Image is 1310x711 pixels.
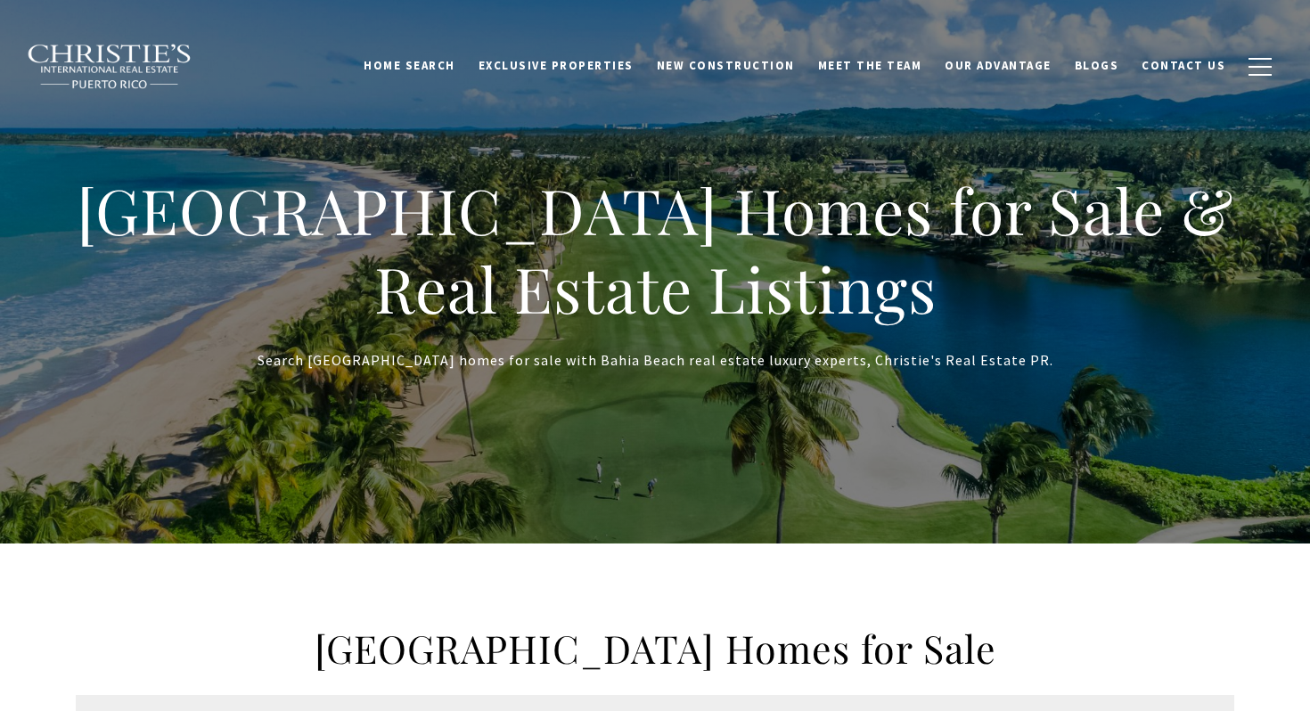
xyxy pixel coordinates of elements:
[352,49,467,83] a: Home Search
[1142,58,1225,73] span: Contact Us
[645,49,806,83] a: New Construction
[76,624,1234,674] h2: [GEOGRAPHIC_DATA] Homes for Sale
[806,49,934,83] a: Meet the Team
[1063,49,1131,83] a: Blogs
[945,58,1052,73] span: Our Advantage
[657,58,795,73] span: New Construction
[933,49,1063,83] a: Our Advantage
[27,44,192,90] img: Christie's International Real Estate black text logo
[258,351,1053,369] span: Search [GEOGRAPHIC_DATA] homes for sale with Bahia Beach real estate luxury experts, Christie's R...
[479,58,634,73] span: Exclusive Properties
[467,49,645,83] a: Exclusive Properties
[77,168,1234,330] span: [GEOGRAPHIC_DATA] Homes for Sale & Real Estate Listings
[1075,58,1119,73] span: Blogs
